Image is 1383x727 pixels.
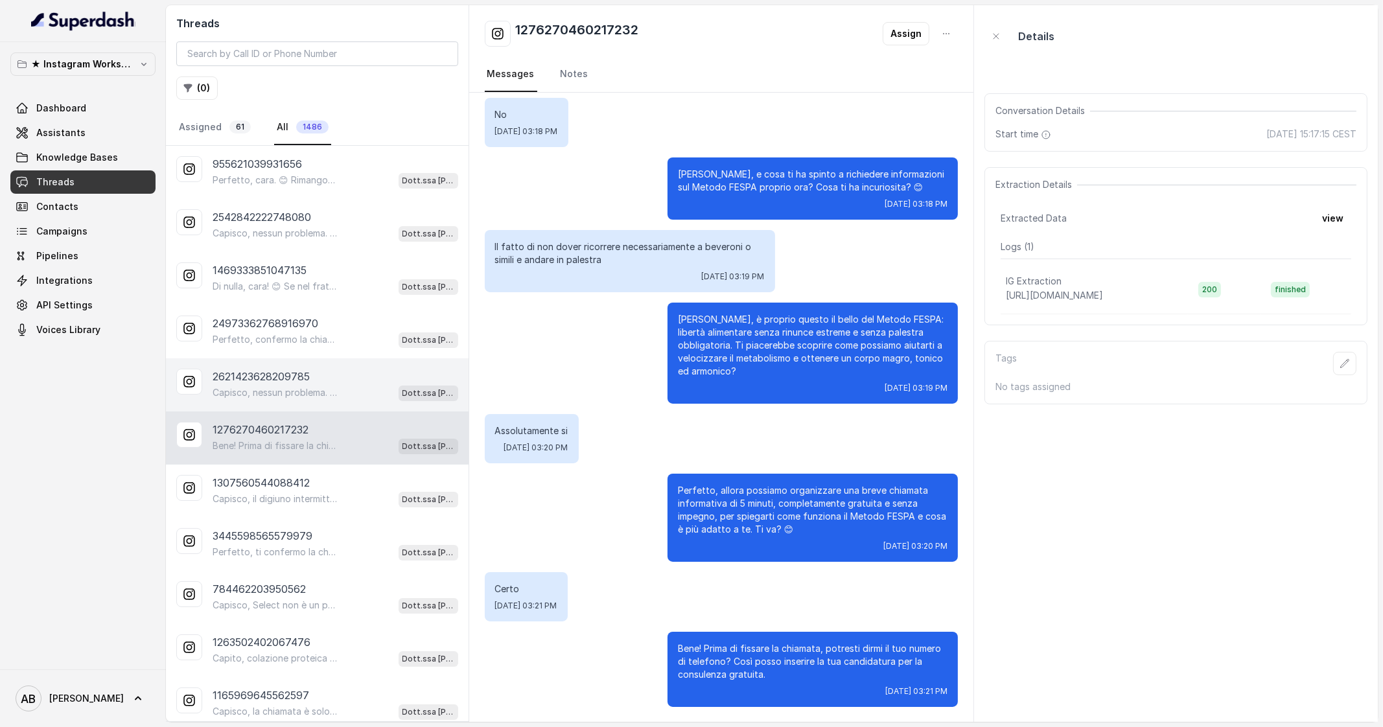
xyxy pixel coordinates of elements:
[1006,275,1062,288] p: IG Extraction
[213,705,337,718] p: Capisco, la chiamata è solo informativa e si fa al telefono, quindi non serve essere in zona [GEO...
[213,262,307,278] p: 1469333851047135
[31,56,135,72] p: ★ Instagram Workspace
[213,174,337,187] p: Perfetto, cara. 😊 Rimango a disposizione per qualsiasi cosa. Ti auguro una buona serata e a [DATE...
[21,692,36,706] text: AB
[1266,128,1356,141] span: [DATE] 15:17:15 CEST
[213,227,337,240] p: Capisco, nessun problema. Per aiutarti al meglio, dimmi quanti kg vorresti perdere o qual è il tu...
[213,581,306,597] p: 784462203950562
[402,546,454,559] p: Dott.ssa [PERSON_NAME]
[213,492,337,505] p: Capisco, il digiuno intermittente può essere impegnativo, soprattutto chiudere così presto la fin...
[10,220,156,243] a: Campaigns
[36,126,86,139] span: Assistants
[213,333,337,346] p: Perfetto, confermo la chiamata per [DATE] alle 10:00! Un nostro segretario ti chiamerà per la con...
[402,281,454,294] p: Dott.ssa [PERSON_NAME]
[36,249,78,262] span: Pipelines
[1001,240,1351,253] p: Logs ( 1 )
[495,126,558,137] span: [DATE] 03:18 PM
[995,352,1017,375] p: Tags
[883,541,947,551] span: [DATE] 03:20 PM
[213,156,302,172] p: 955621039931656
[213,546,337,559] p: Perfetto, ti confermo la chiamata per [DATE] alle 15:00! Ti mando un messaggio poco prima per avv...
[213,687,309,703] p: 1165969645562597
[274,110,331,145] a: All1486
[678,642,947,681] p: Bene! Prima di fissare la chiamata, potresti dirmi il tuo numero di telefono? Così posso inserire...
[402,174,454,187] p: Dott.ssa [PERSON_NAME]
[402,440,454,453] p: Dott.ssa [PERSON_NAME]
[10,97,156,120] a: Dashboard
[995,178,1077,191] span: Extraction Details
[213,369,310,384] p: 2621423628209785
[1001,212,1067,225] span: Extracted Data
[10,195,156,218] a: Contacts
[31,10,135,31] img: light.svg
[213,475,310,490] p: 1307560544088412
[885,199,947,209] span: [DATE] 03:18 PM
[36,151,118,164] span: Knowledge Bases
[36,299,93,312] span: API Settings
[10,680,156,717] a: [PERSON_NAME]
[1271,282,1310,297] span: finished
[402,387,454,400] p: Dott.ssa [PERSON_NAME]
[402,334,454,347] p: Dott.ssa [PERSON_NAME]
[10,121,156,144] a: Assistants
[213,316,318,331] p: 24973362768916970
[504,443,568,453] span: [DATE] 03:20 PM
[176,41,458,66] input: Search by Call ID or Phone Number
[485,57,537,92] a: Messages
[213,422,308,437] p: 1276270460217232
[885,383,947,393] span: [DATE] 03:19 PM
[1198,282,1221,297] span: 200
[36,102,86,115] span: Dashboard
[1018,29,1054,44] p: Details
[678,168,947,194] p: [PERSON_NAME], e cosa ti ha spinto a richiedere informazioni sul Metodo FESPA proprio ora? Cosa t...
[10,146,156,169] a: Knowledge Bases
[213,652,337,665] p: Capito, colazione proteica e dolce, interessante! Hai già provato a seguire qualche piano aliment...
[213,439,337,452] p: Bene! Prima di fissare la chiamata, potresti dirmi il tuo numero di telefono? Così posso inserire...
[1006,290,1103,301] span: [URL][DOMAIN_NAME]
[702,271,765,282] span: [DATE] 03:19 PM
[885,686,947,697] span: [DATE] 03:21 PM
[495,424,568,437] p: Assolutamente si
[558,57,591,92] a: Notes
[36,176,75,189] span: Threads
[213,599,337,612] p: Capisco, Select non è un prodotto in commercio ma fa parte del nostro percorso personalizzato. 😊 ...
[995,104,1090,117] span: Conversation Details
[402,706,454,719] p: Dott.ssa [PERSON_NAME]
[995,128,1054,141] span: Start time
[402,599,454,612] p: Dott.ssa [PERSON_NAME]
[495,583,557,595] p: Certo
[10,318,156,341] a: Voices Library
[995,380,1356,393] p: No tags assigned
[176,16,458,31] h2: Threads
[402,493,454,506] p: Dott.ssa [PERSON_NAME]
[213,209,311,225] p: 2542842222748080
[10,244,156,268] a: Pipelines
[213,528,312,544] p: 3445598565579979
[229,121,251,133] span: 61
[36,323,100,336] span: Voices Library
[10,52,156,76] button: ★ Instagram Workspace
[36,274,93,287] span: Integrations
[1314,207,1351,230] button: view
[176,110,458,145] nav: Tabs
[402,227,454,240] p: Dott.ssa [PERSON_NAME]
[213,634,310,650] p: 1263502402067476
[36,200,78,213] span: Contacts
[213,386,337,399] p: Capisco, nessun problema. Se in futuro vorrai approfondire o avrai domande, sarò qui per aiutarti...
[485,57,958,92] nav: Tabs
[10,294,156,317] a: API Settings
[296,121,329,133] span: 1486
[516,21,639,47] h2: 1276270460217232
[49,692,124,705] span: [PERSON_NAME]
[36,225,87,238] span: Campaigns
[678,313,947,378] p: [PERSON_NAME], è proprio questo il bello del Metodo FESPA: libertà alimentare senza rinunce estre...
[402,652,454,665] p: Dott.ssa [PERSON_NAME]
[213,280,337,293] p: Di nulla, cara! 😊 Se nel frattempo ti viene qualche domanda, scrivimi pure. A lunedì allora, buon...
[10,269,156,292] a: Integrations
[10,170,156,194] a: Threads
[495,108,558,121] p: No
[176,110,253,145] a: Assigned61
[883,22,929,45] button: Assign
[495,601,557,611] span: [DATE] 03:21 PM
[495,240,765,266] p: Il fatto di non dover ricorrere necessariamente a beveroni o simili e andare in palestra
